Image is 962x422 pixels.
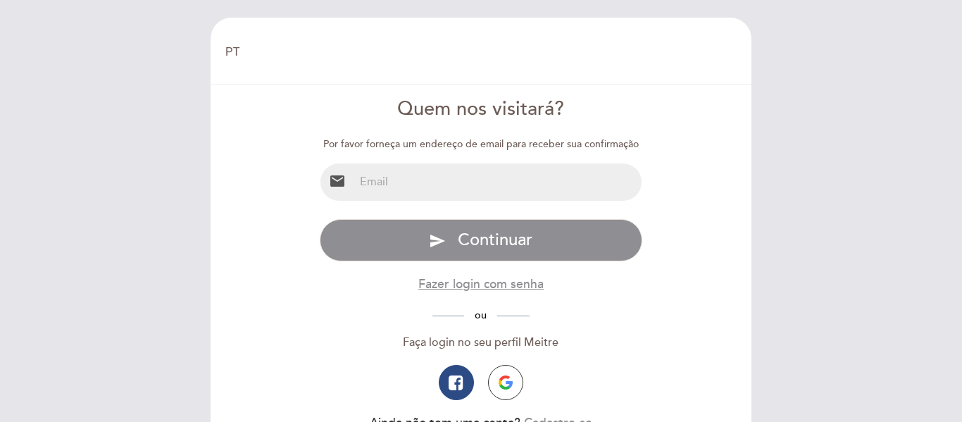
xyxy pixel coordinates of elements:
[464,309,497,321] span: ou
[354,163,642,201] input: Email
[320,137,643,151] div: Por favor forneça um endereço de email para receber sua confirmação
[499,376,513,390] img: icon-google.png
[418,275,544,293] button: Fazer login com senha
[320,335,643,351] div: Faça login no seu perfil Meitre
[458,230,532,250] span: Continuar
[320,219,643,261] button: send Continuar
[429,232,446,249] i: send
[320,96,643,123] div: Quem nos visitará?
[329,173,346,190] i: email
